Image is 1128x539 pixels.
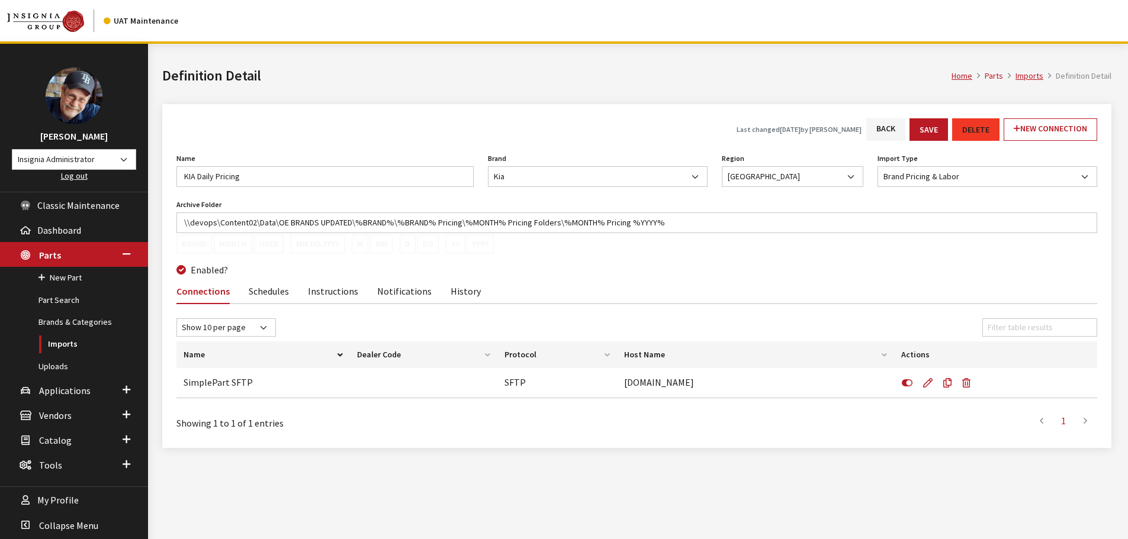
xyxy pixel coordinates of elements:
[952,70,972,81] a: Home
[497,341,617,368] th: Protocol: activate to sort column ascending
[504,376,526,388] span: SFTP
[451,278,481,303] a: History
[894,341,1097,368] th: Actions
[617,368,894,398] td: [DOMAIN_NAME]
[39,385,91,396] span: Applications
[617,341,894,368] th: Host Name: activate to sort column ascending
[291,235,345,253] button: MM.DD.YYYY
[176,278,230,304] a: Connections
[446,235,465,253] button: YY
[176,153,195,164] label: Name
[1004,118,1097,141] a: New Connection
[39,434,72,446] span: Catalog
[39,409,72,421] span: Vendors
[176,235,212,253] button: Brand
[780,125,801,134] span: [DATE]
[866,118,905,141] a: Back
[1053,409,1074,433] a: 1
[488,153,506,164] label: Brand
[37,199,120,211] span: Classic Maintenance
[254,235,284,253] button: User
[1043,70,1111,82] li: Definition Detail
[12,129,136,143] h3: [PERSON_NAME]
[162,65,952,86] h1: Definition Detail
[104,15,178,27] div: UAT Maintenance
[350,341,497,368] th: Dealer Code: activate to sort column ascending
[377,278,432,303] a: Notifications
[901,368,918,398] button: Disable Connection
[61,170,88,181] a: Log out
[308,278,358,303] a: Instructions
[417,235,439,253] button: DD
[7,11,84,32] img: Catalog Maintenance
[910,118,948,141] button: Save
[7,9,104,32] a: Insignia Group logo
[39,459,62,471] span: Tools
[952,118,1000,141] button: Delete
[878,153,918,164] label: Import Type
[39,519,98,531] span: Collapse Menu
[972,70,1003,82] li: Parts
[918,368,938,398] a: Edit Connection
[370,235,393,253] button: MM
[352,235,368,253] button: M
[176,341,350,368] th: Name: activate to sort column descending
[176,368,350,398] td: SimplePart SFTP
[249,278,289,303] a: Schedules
[957,368,981,398] button: Delete Connection
[1015,70,1043,81] a: Imports
[400,235,416,253] button: D
[214,235,252,253] button: Month
[37,495,79,506] span: My Profile
[37,224,81,236] span: Dashboard
[39,249,61,261] span: Parts
[982,318,1097,337] input: Filter table results
[46,67,102,124] img: Ray Goodwin
[176,199,221,210] label: Archive Folder
[737,124,862,135] h5: Last changed by [PERSON_NAME]
[191,263,228,277] label: Enabled?
[938,368,957,398] a: Copy Connection
[176,408,552,430] div: Showing 1 to 1 of 1 entries
[722,153,744,164] label: Region
[467,235,494,253] button: YYYY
